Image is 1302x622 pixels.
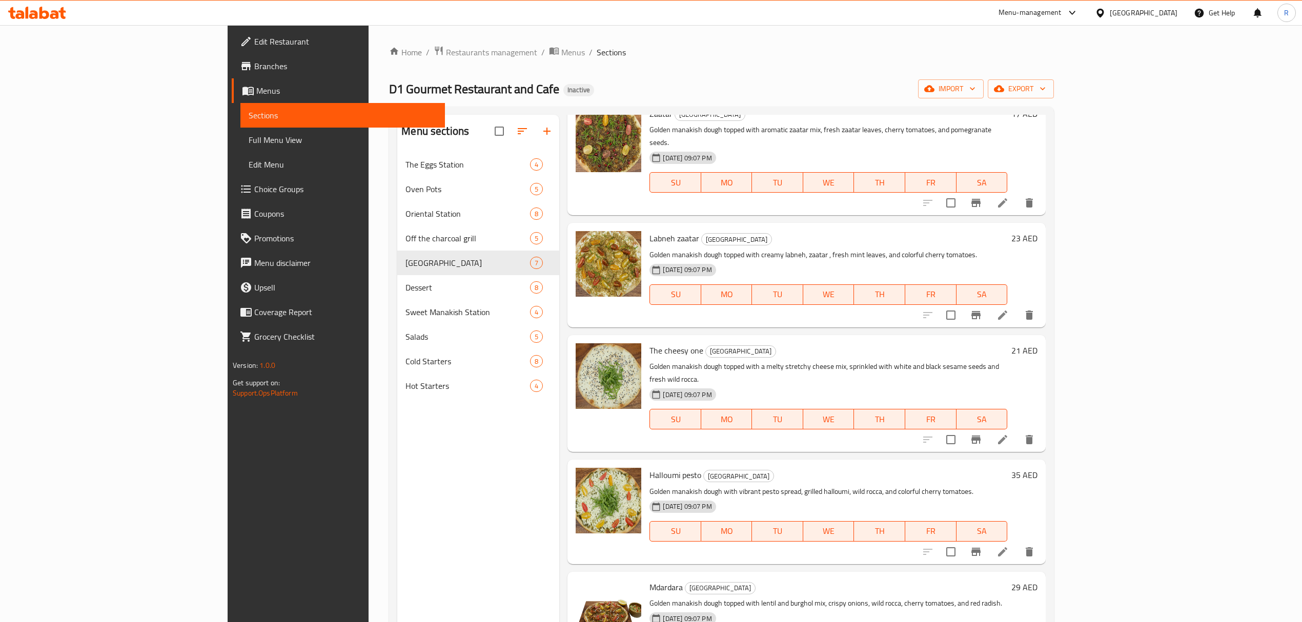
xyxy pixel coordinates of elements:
[405,208,530,220] div: Oriental Station
[240,128,445,152] a: Full Menu View
[957,172,1008,193] button: SA
[926,82,975,95] span: import
[576,231,641,297] img: Labneh zaatar
[964,303,988,327] button: Branch-specific-item
[803,409,855,429] button: WE
[535,119,559,143] button: Add section
[249,134,437,146] span: Full Menu View
[905,172,957,193] button: FR
[530,183,543,195] div: items
[854,172,905,193] button: TH
[405,232,530,244] div: Off the charcoal grill
[996,82,1046,95] span: export
[752,284,803,305] button: TU
[389,77,559,100] span: D1 Gourmet Restaurant and Cafe
[703,470,774,482] div: Manakish Station
[405,306,530,318] span: Sweet Manakish Station
[649,343,703,358] span: The cheesy one
[752,521,803,542] button: TU
[701,172,752,193] button: MO
[254,330,437,343] span: Grocery Checklist
[675,109,745,121] div: Manakish Station
[705,345,776,358] div: Manakish Station
[1011,107,1037,121] h6: 17 AED
[1017,303,1042,327] button: delete
[957,521,1008,542] button: SA
[706,345,776,357] span: [GEOGRAPHIC_DATA]
[405,183,530,195] span: Oven Pots
[996,433,1009,446] a: Edit menu item
[1017,191,1042,215] button: delete
[961,287,1004,302] span: SA
[531,381,542,391] span: 4
[531,234,542,243] span: 5
[654,412,697,427] span: SU
[1017,427,1042,452] button: delete
[233,376,280,389] span: Get support on:
[961,412,1004,427] span: SA
[649,521,701,542] button: SU
[254,306,437,318] span: Coverage Report
[397,251,559,275] div: [GEOGRAPHIC_DATA]7
[756,175,799,190] span: TU
[649,123,1007,149] p: Golden manakish dough topped with aromatic zaatar mix, fresh zaatar leaves, cherry tomatoes, and ...
[659,265,716,275] span: [DATE] 09:07 PM
[531,307,542,317] span: 4
[1011,231,1037,245] h6: 23 AED
[254,60,437,72] span: Branches
[905,521,957,542] button: FR
[756,524,799,538] span: TU
[531,184,542,194] span: 5
[704,470,774,482] span: [GEOGRAPHIC_DATA]
[807,524,850,538] span: WE
[964,540,988,564] button: Branch-specific-item
[654,175,697,190] span: SU
[405,380,530,392] span: Hot Starters
[1110,7,1177,18] div: [GEOGRAPHIC_DATA]
[530,257,543,269] div: items
[531,160,542,170] span: 4
[397,374,559,398] div: Hot Starters4
[905,284,957,305] button: FR
[649,248,1007,261] p: Golden manakish dough topped with creamy labneh, zaatar , fresh mint leaves, and colorful cherry ...
[405,355,530,367] div: Cold Starters
[854,521,905,542] button: TH
[240,152,445,177] a: Edit Menu
[685,582,755,594] span: [GEOGRAPHIC_DATA]
[405,257,530,269] span: [GEOGRAPHIC_DATA]
[405,330,530,343] span: Salads
[675,109,745,120] span: [GEOGRAPHIC_DATA]
[405,281,530,294] span: Dessert
[531,283,542,293] span: 8
[756,287,799,302] span: TU
[232,177,445,201] a: Choice Groups
[659,502,716,511] span: [DATE] 09:07 PM
[405,257,530,269] div: Manakish Station
[530,355,543,367] div: items
[649,597,1007,610] p: Golden manakish dough topped with lentil and burghol mix, crispy onions, wild rocca, cherry tomat...
[909,175,952,190] span: FR
[649,467,701,483] span: Halloumi pesto
[405,158,530,171] span: The Eggs Station
[597,46,626,58] span: Sections
[397,201,559,226] div: Oriental Station8
[918,79,984,98] button: import
[756,412,799,427] span: TU
[389,46,1054,59] nav: breadcrumb
[964,191,988,215] button: Branch-specific-item
[233,359,258,372] span: Version:
[701,409,752,429] button: MO
[232,54,445,78] a: Branches
[999,7,1062,19] div: Menu-management
[752,172,803,193] button: TU
[909,412,952,427] span: FR
[803,521,855,542] button: WE
[701,284,752,305] button: MO
[1011,580,1037,594] h6: 29 AED
[752,409,803,429] button: TU
[232,78,445,103] a: Menus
